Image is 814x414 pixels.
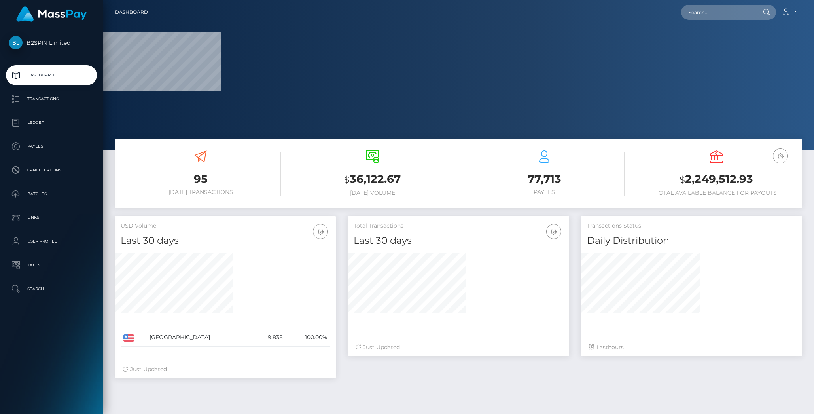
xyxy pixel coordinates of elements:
[680,174,685,185] small: $
[6,137,97,156] a: Payees
[587,234,796,248] h4: Daily Distribution
[6,89,97,109] a: Transactions
[123,365,328,374] div: Just Updated
[121,171,281,187] h3: 95
[6,39,97,46] span: B2SPIN Limited
[9,141,94,152] p: Payees
[9,259,94,271] p: Taxes
[9,36,23,49] img: B2SPIN Limited
[464,189,625,196] h6: Payees
[293,190,453,196] h6: [DATE] Volume
[464,171,625,187] h3: 77,713
[121,234,330,248] h4: Last 30 days
[6,65,97,85] a: Dashboard
[6,279,97,299] a: Search
[6,232,97,251] a: User Profile
[6,160,97,180] a: Cancellations
[9,212,94,224] p: Links
[344,174,350,185] small: $
[589,343,794,351] div: Last hours
[147,329,253,347] td: [GEOGRAPHIC_DATA]
[6,184,97,204] a: Batches
[9,283,94,295] p: Search
[6,255,97,275] a: Taxes
[115,4,148,21] a: Dashboard
[354,234,563,248] h4: Last 30 days
[356,343,561,351] div: Just Updated
[587,222,796,230] h5: Transactions Status
[293,171,453,188] h3: 36,122.67
[9,117,94,129] p: Ledger
[121,222,330,230] h5: USD Volume
[9,235,94,247] p: User Profile
[9,164,94,176] p: Cancellations
[253,329,286,347] td: 9,838
[286,329,330,347] td: 100.00%
[6,208,97,228] a: Links
[354,222,563,230] h5: Total Transactions
[123,334,134,342] img: US.png
[6,113,97,133] a: Ledger
[9,188,94,200] p: Batches
[9,69,94,81] p: Dashboard
[9,93,94,105] p: Transactions
[681,5,755,20] input: Search...
[16,6,87,22] img: MassPay Logo
[121,189,281,196] h6: [DATE] Transactions
[636,190,797,196] h6: Total Available Balance for Payouts
[636,171,797,188] h3: 2,249,512.93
